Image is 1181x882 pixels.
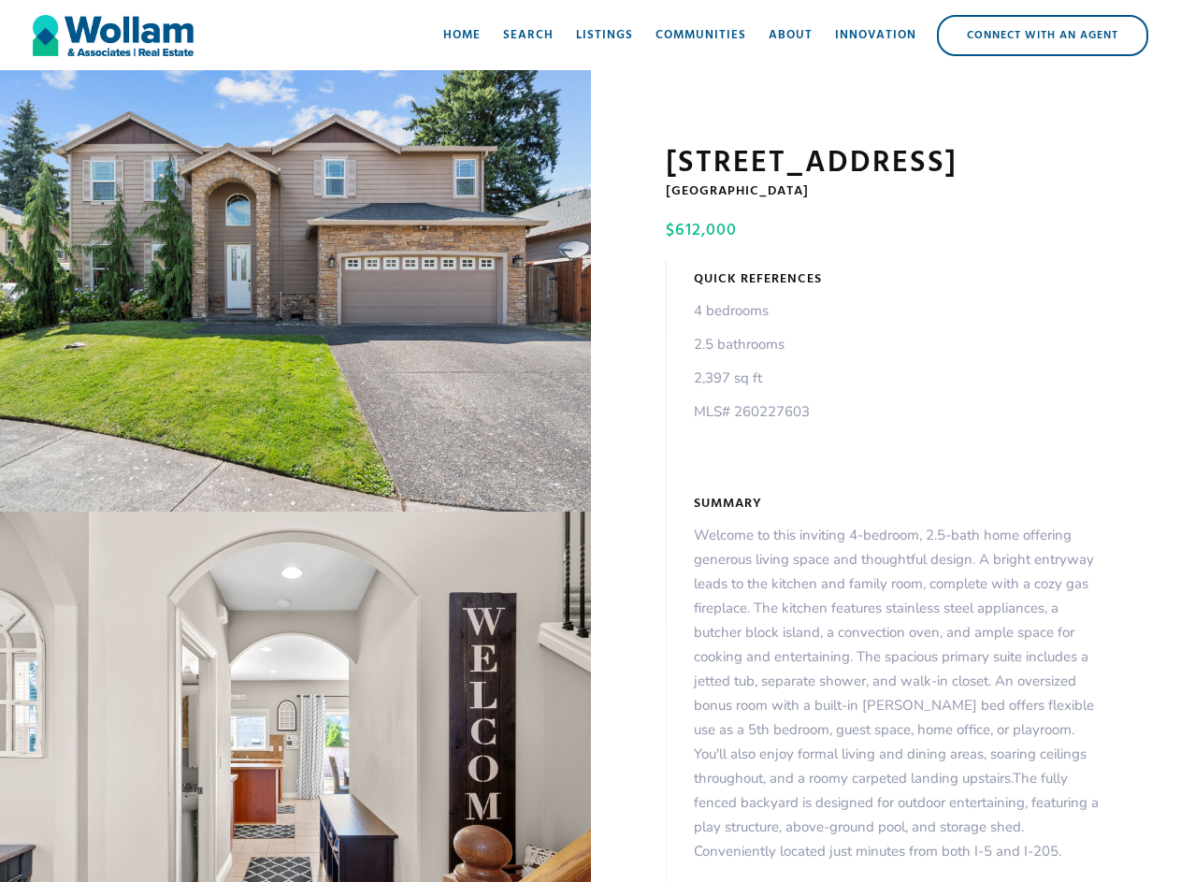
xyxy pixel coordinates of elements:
[937,15,1148,56] a: Connect with an Agent
[694,433,810,457] p: ‍
[694,366,810,390] p: 2,397 sq ft
[694,399,810,424] p: MLS# 260227603
[432,7,492,64] a: Home
[576,26,633,45] div: Listings
[757,7,824,64] a: About
[666,145,1107,182] h1: [STREET_ADDRESS]
[769,26,813,45] div: About
[694,298,810,323] p: 4 bedrooms
[694,332,810,356] p: 2.5 bathrooms
[694,523,1107,863] p: Welcome to this inviting 4-bedroom, 2.5-bath home offering generous living space and thoughtful d...
[666,182,1107,201] h5: [GEOGRAPHIC_DATA]
[824,7,928,64] a: Innovation
[694,495,762,513] h5: Summary
[655,26,746,45] div: Communities
[492,7,565,64] a: Search
[503,26,554,45] div: Search
[666,220,1102,242] h4: $612,000
[939,17,1146,54] div: Connect with an Agent
[565,7,644,64] a: Listings
[644,7,757,64] a: Communities
[33,7,194,64] a: home
[835,26,916,45] div: Innovation
[443,26,481,45] div: Home
[694,270,822,289] h5: Quick References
